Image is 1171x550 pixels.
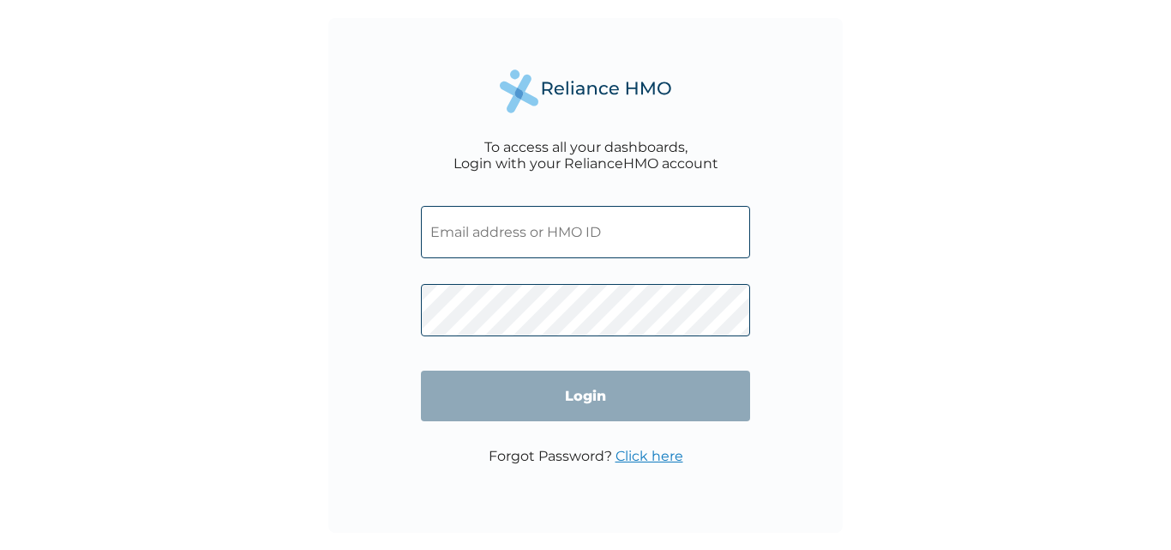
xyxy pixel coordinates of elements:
[453,139,718,172] div: To access all your dashboards, Login with your RelianceHMO account
[500,70,671,113] img: Reliance Health's Logo
[421,371,750,421] input: Login
[489,448,683,464] p: Forgot Password?
[616,448,683,464] a: Click here
[421,206,750,258] input: Email address or HMO ID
